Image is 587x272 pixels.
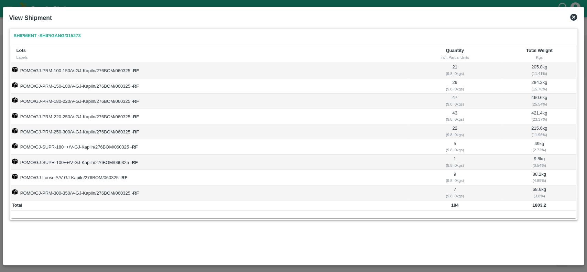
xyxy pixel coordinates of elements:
[407,94,502,109] td: 47
[526,48,553,53] b: Total Weight
[409,86,501,92] div: ( 9.8, 0 kgs)
[502,78,576,94] td: 284.2 kg
[502,139,576,154] td: 49 kg
[532,203,546,208] b: 1803.2
[502,170,576,185] td: 88.2 kg
[11,78,407,94] td: POMO/GJ-PRM-150-180/V-GJ-Kapiln/276BOM/060325 -
[11,30,84,42] a: Shipment -SHIP/GANG/315273
[133,191,139,196] strong: RF
[502,94,576,109] td: 460.6 kg
[12,203,22,208] b: Total
[11,139,407,154] td: POMO/GJ-SUPR-180++/V-GJ-Kapiln/276BOM/060325 -
[12,67,18,72] img: box
[503,193,575,199] div: ( 3.8 %)
[503,86,575,92] div: ( 15.76 %)
[12,189,18,195] img: box
[11,170,407,185] td: POMO/GJ-Loose A/V-GJ-Kapiln/276BOM/060325 -
[503,147,575,153] div: ( 2.72 %)
[409,177,501,184] div: ( 9.8, 0 kgs)
[11,155,407,170] td: POMO/GJ-SUPR-100++/V-GJ-Kapiln/276BOM/060325 -
[407,63,502,78] td: 21
[407,124,502,139] td: 22
[503,162,575,168] div: ( 0.54 %)
[121,175,127,180] strong: RF
[407,139,502,154] td: 5
[133,84,139,89] strong: RF
[12,159,18,164] img: box
[503,116,575,122] div: ( 23.37 %)
[12,82,18,88] img: box
[12,128,18,133] img: box
[503,177,575,184] div: ( 4.89 %)
[12,113,18,118] img: box
[502,124,576,139] td: 215.6 kg
[132,160,138,165] strong: RF
[502,109,576,124] td: 421.4 kg
[502,185,576,200] td: 68.6 kg
[9,14,52,21] b: View Shipment
[11,63,407,78] td: POMO/GJ-PRM-100-150/V-GJ-Kapiln/276BOM/060325 -
[407,109,502,124] td: 43
[11,124,407,139] td: POMO/GJ-PRM-250-300/V-GJ-Kapiln/276BOM/060325 -
[12,143,18,149] img: box
[17,48,26,53] b: Lots
[11,109,407,124] td: POMO/GJ-PRM-220-250/V-GJ-Kapiln/276BOM/060325 -
[413,54,497,61] div: incl. Partial Units
[409,162,501,168] div: ( 9.8, 0 kgs)
[12,97,18,103] img: box
[17,54,402,61] div: Labels
[132,144,138,150] strong: RF
[451,203,459,208] b: 184
[446,48,464,53] b: Quantity
[503,70,575,77] div: ( 11.41 %)
[407,185,502,200] td: 7
[409,116,501,122] div: ( 9.8, 0 kgs)
[12,174,18,179] img: box
[133,99,139,104] strong: RF
[409,70,501,77] div: ( 9.8, 0 kgs)
[502,63,576,78] td: 205.8 kg
[407,78,502,94] td: 29
[508,54,571,61] div: Kgs
[407,155,502,170] td: 1
[133,114,139,119] strong: RF
[502,155,576,170] td: 9.8 kg
[409,193,501,199] div: ( 9.8, 0 kgs)
[11,94,407,109] td: POMO/GJ-PRM-180-220/V-GJ-Kapiln/276BOM/060325 -
[409,132,501,138] div: ( 9.8, 0 kgs)
[503,101,575,107] div: ( 25.54 %)
[11,185,407,200] td: POMO/GJ-PRM-300-350/V-GJ-Kapiln/276BOM/060325 -
[407,170,502,185] td: 9
[409,147,501,153] div: ( 9.8, 0 kgs)
[409,101,501,107] div: ( 9.8, 0 kgs)
[503,132,575,138] div: ( 11.96 %)
[133,129,139,134] strong: RF
[133,68,139,73] strong: RF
